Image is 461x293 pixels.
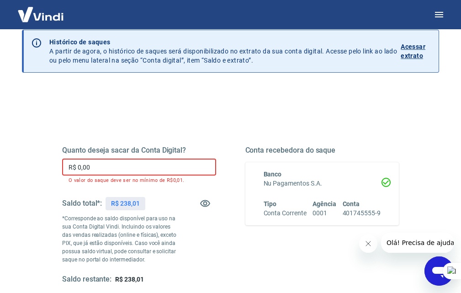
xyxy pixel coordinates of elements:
span: Conta [343,200,360,208]
img: Vindi [11,0,70,28]
h5: Saldo restante: [62,275,111,284]
iframe: Fechar mensagem [359,234,377,253]
span: Tipo [264,200,277,208]
p: *Corresponde ao saldo disponível para uso na sua Conta Digital Vindi. Incluindo os valores das ve... [62,214,177,264]
p: O valor do saque deve ser no mínimo de R$0,01. [69,177,210,183]
h6: 0001 [313,208,336,218]
h6: Nu Pagamentos S.A. [264,179,381,188]
h5: Quanto deseja sacar da Conta Digital? [62,146,216,155]
span: Olá! Precisa de ajuda? [5,6,77,14]
p: Histórico de saques [49,37,397,47]
span: R$ 238,01 [115,276,144,283]
span: Agência [313,200,336,208]
p: A partir de agora, o histórico de saques será disponibilizado no extrato da sua conta digital. Ac... [49,37,397,65]
a: Acessar extrato [401,37,431,65]
p: R$ 238,01 [111,199,140,208]
iframe: Botão para abrir a janela de mensagens [424,256,454,286]
h5: Saldo total*: [62,199,102,208]
iframe: Mensagem da empresa [381,233,454,253]
span: Banco [264,170,282,178]
h6: Conta Corrente [264,208,307,218]
h6: 401745555-9 [343,208,381,218]
p: Acessar extrato [401,42,431,60]
h5: Conta recebedora do saque [245,146,399,155]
